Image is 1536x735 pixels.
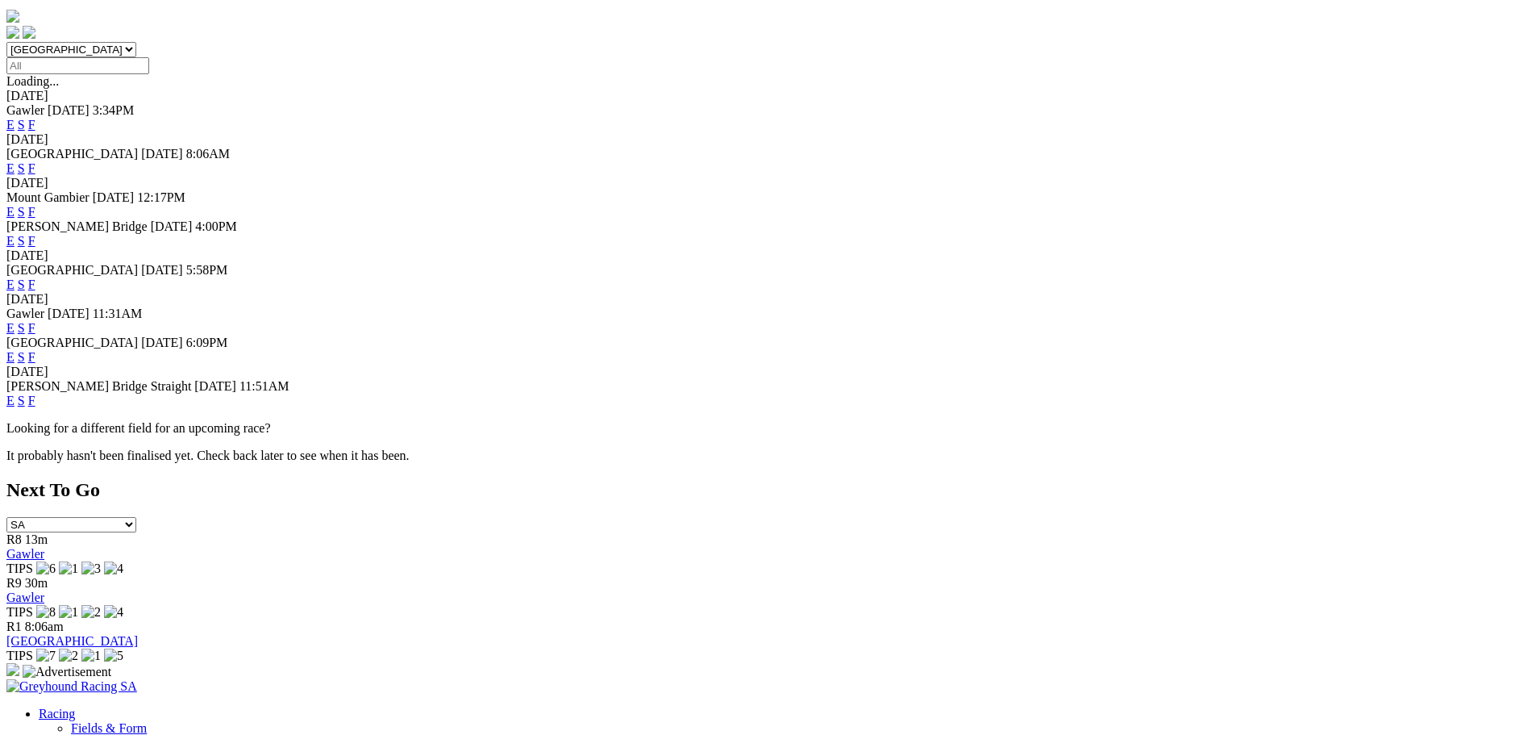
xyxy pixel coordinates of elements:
span: 13m [25,532,48,546]
span: TIPS [6,649,33,662]
span: 3:34PM [93,103,135,117]
img: 2 [59,649,78,663]
span: 8:06AM [186,147,230,161]
span: [DATE] [48,103,89,117]
a: S [18,118,25,132]
div: [DATE] [6,365,1530,379]
span: [GEOGRAPHIC_DATA] [6,263,138,277]
div: [DATE] [6,176,1530,190]
a: Racing [39,707,75,720]
span: TIPS [6,605,33,619]
span: 11:31AM [93,307,143,320]
div: [DATE] [6,132,1530,147]
img: 6 [36,562,56,576]
a: F [28,234,35,248]
a: E [6,321,15,335]
span: [DATE] [194,379,236,393]
span: Mount Gambier [6,190,89,204]
a: Gawler [6,547,44,561]
span: R1 [6,620,22,633]
a: E [6,161,15,175]
img: 1 [59,562,78,576]
span: 12:17PM [137,190,185,204]
a: [GEOGRAPHIC_DATA] [6,634,138,648]
a: S [18,205,25,219]
span: [PERSON_NAME] Bridge Straight [6,379,191,393]
span: [DATE] [141,336,183,349]
p: Looking for a different field for an upcoming race? [6,421,1530,436]
span: [GEOGRAPHIC_DATA] [6,336,138,349]
div: [DATE] [6,89,1530,103]
img: 2 [81,605,101,620]
a: S [18,394,25,407]
span: [GEOGRAPHIC_DATA] [6,147,138,161]
img: Advertisement [23,665,111,679]
input: Select date [6,57,149,74]
img: 3 [81,562,101,576]
a: S [18,321,25,335]
a: F [28,205,35,219]
span: Loading... [6,74,59,88]
span: 8:06am [25,620,64,633]
img: facebook.svg [6,26,19,39]
span: Gawler [6,103,44,117]
img: 4 [104,562,123,576]
img: 7 [36,649,56,663]
img: twitter.svg [23,26,35,39]
a: S [18,161,25,175]
a: Gawler [6,591,44,604]
span: 4:00PM [195,219,237,233]
img: 4 [104,605,123,620]
span: 5:58PM [186,263,228,277]
span: [DATE] [48,307,89,320]
img: 8 [36,605,56,620]
a: F [28,118,35,132]
span: R8 [6,532,22,546]
span: TIPS [6,562,33,575]
a: F [28,321,35,335]
a: S [18,278,25,291]
a: F [28,394,35,407]
a: S [18,234,25,248]
a: E [6,350,15,364]
img: 1 [81,649,101,663]
span: [PERSON_NAME] Bridge [6,219,148,233]
img: Greyhound Racing SA [6,679,137,694]
img: 1 [59,605,78,620]
span: 6:09PM [186,336,228,349]
a: Fields & Form [71,721,147,735]
h2: Next To Go [6,479,1530,501]
a: F [28,161,35,175]
span: [DATE] [141,263,183,277]
span: [DATE] [93,190,135,204]
span: Gawler [6,307,44,320]
a: E [6,234,15,248]
a: E [6,394,15,407]
span: 11:51AM [239,379,289,393]
a: S [18,350,25,364]
img: logo-grsa-white.png [6,10,19,23]
div: [DATE] [6,292,1530,307]
img: 5 [104,649,123,663]
div: [DATE] [6,248,1530,263]
a: E [6,205,15,219]
span: 30m [25,576,48,590]
a: E [6,118,15,132]
span: [DATE] [151,219,193,233]
a: F [28,278,35,291]
partial: It probably hasn't been finalised yet. Check back later to see when it has been. [6,449,410,462]
span: [DATE] [141,147,183,161]
span: R9 [6,576,22,590]
a: F [28,350,35,364]
img: 15187_Greyhounds_GreysPlayCentral_Resize_SA_WebsiteBanner_300x115_2025.jpg [6,663,19,676]
a: E [6,278,15,291]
